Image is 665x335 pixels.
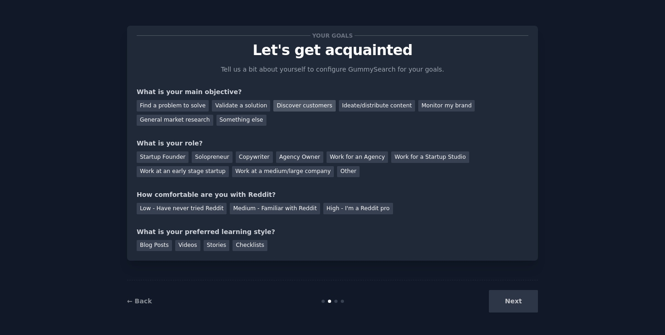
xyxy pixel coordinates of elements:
[137,139,528,148] div: What is your role?
[217,65,448,74] p: Tell us a bit about yourself to configure GummySearch for your goals.
[137,42,528,58] p: Let's get acquainted
[192,151,232,163] div: Solopreneur
[127,297,152,305] a: ← Back
[327,151,388,163] div: Work for an Agency
[204,240,229,251] div: Stories
[391,151,469,163] div: Work for a Startup Studio
[273,100,335,112] div: Discover customers
[212,100,270,112] div: Validate a solution
[232,166,334,178] div: Work at a medium/large company
[236,151,273,163] div: Copywriter
[137,190,528,200] div: How comfortable are you with Reddit?
[137,100,209,112] div: Find a problem to solve
[175,240,200,251] div: Videos
[276,151,323,163] div: Agency Owner
[137,115,213,126] div: General market research
[339,100,415,112] div: Ideate/distribute content
[216,115,266,126] div: Something else
[137,227,528,237] div: What is your preferred learning style?
[137,203,227,214] div: Low - Have never tried Reddit
[418,100,475,112] div: Monitor my brand
[230,203,320,214] div: Medium - Familiar with Reddit
[310,31,355,40] span: Your goals
[137,87,528,97] div: What is your main objective?
[233,240,267,251] div: Checklists
[323,203,393,214] div: High - I'm a Reddit pro
[337,166,360,178] div: Other
[137,166,229,178] div: Work at an early stage startup
[137,151,188,163] div: Startup Founder
[137,240,172,251] div: Blog Posts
